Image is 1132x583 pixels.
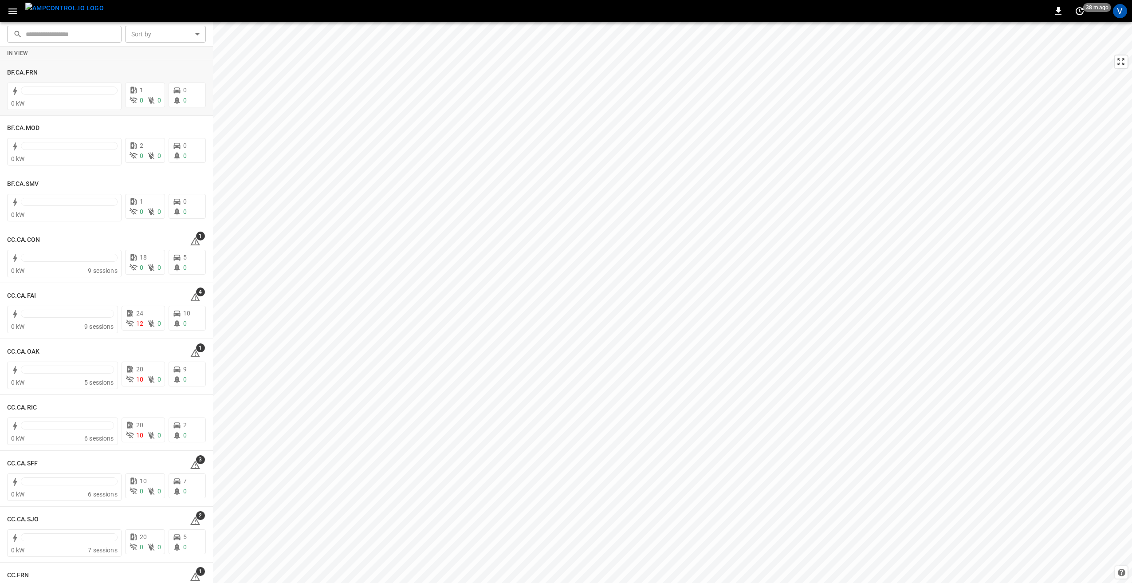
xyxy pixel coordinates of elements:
[1113,4,1127,18] div: profile-icon
[196,343,205,352] span: 1
[183,421,187,429] span: 2
[11,211,25,218] span: 0 kW
[140,87,143,94] span: 1
[7,571,29,580] h6: CC.FRN
[7,291,36,301] h6: CC.CA.FAI
[1073,4,1087,18] button: set refresh interval
[140,477,147,485] span: 10
[11,323,25,330] span: 0 kW
[84,435,114,442] span: 6 sessions
[7,459,38,469] h6: CC.CA.SFF
[157,544,161,551] span: 0
[1083,3,1111,12] span: 38 m ago
[157,208,161,215] span: 0
[7,403,37,413] h6: CC.CA.RIC
[157,97,161,104] span: 0
[140,198,143,205] span: 1
[140,488,143,495] span: 0
[84,379,114,386] span: 5 sessions
[183,366,187,373] span: 9
[157,488,161,495] span: 0
[183,152,187,159] span: 0
[183,544,187,551] span: 0
[140,97,143,104] span: 0
[140,208,143,215] span: 0
[157,152,161,159] span: 0
[157,376,161,383] span: 0
[183,264,187,271] span: 0
[136,421,143,429] span: 20
[11,100,25,107] span: 0 kW
[25,3,104,14] img: ampcontrol.io logo
[183,87,187,94] span: 0
[183,320,187,327] span: 0
[196,455,205,464] span: 3
[11,155,25,162] span: 0 kW
[196,511,205,520] span: 2
[11,547,25,554] span: 0 kW
[88,491,118,498] span: 6 sessions
[183,376,187,383] span: 0
[140,254,147,261] span: 18
[213,22,1132,583] canvas: Map
[183,432,187,439] span: 0
[11,435,25,442] span: 0 kW
[7,50,28,56] strong: In View
[136,432,143,439] span: 10
[183,97,187,104] span: 0
[140,533,147,540] span: 20
[136,376,143,383] span: 10
[88,267,118,274] span: 9 sessions
[196,232,205,240] span: 1
[7,123,39,133] h6: BF.CA.MOD
[7,347,39,357] h6: CC.CA.OAK
[7,179,39,189] h6: BF.CA.SMV
[183,198,187,205] span: 0
[7,68,38,78] h6: BF.CA.FRN
[183,208,187,215] span: 0
[136,320,143,327] span: 12
[140,142,143,149] span: 2
[136,310,143,317] span: 24
[183,310,190,317] span: 10
[157,264,161,271] span: 0
[157,320,161,327] span: 0
[136,366,143,373] span: 20
[11,491,25,498] span: 0 kW
[7,235,40,245] h6: CC.CA.CON
[11,267,25,274] span: 0 kW
[196,567,205,576] span: 1
[157,432,161,439] span: 0
[140,152,143,159] span: 0
[183,254,187,261] span: 5
[183,477,187,485] span: 7
[183,142,187,149] span: 0
[196,288,205,296] span: 4
[84,323,114,330] span: 9 sessions
[7,515,39,524] h6: CC.CA.SJO
[11,379,25,386] span: 0 kW
[183,533,187,540] span: 5
[183,488,187,495] span: 0
[140,544,143,551] span: 0
[140,264,143,271] span: 0
[88,547,118,554] span: 7 sessions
